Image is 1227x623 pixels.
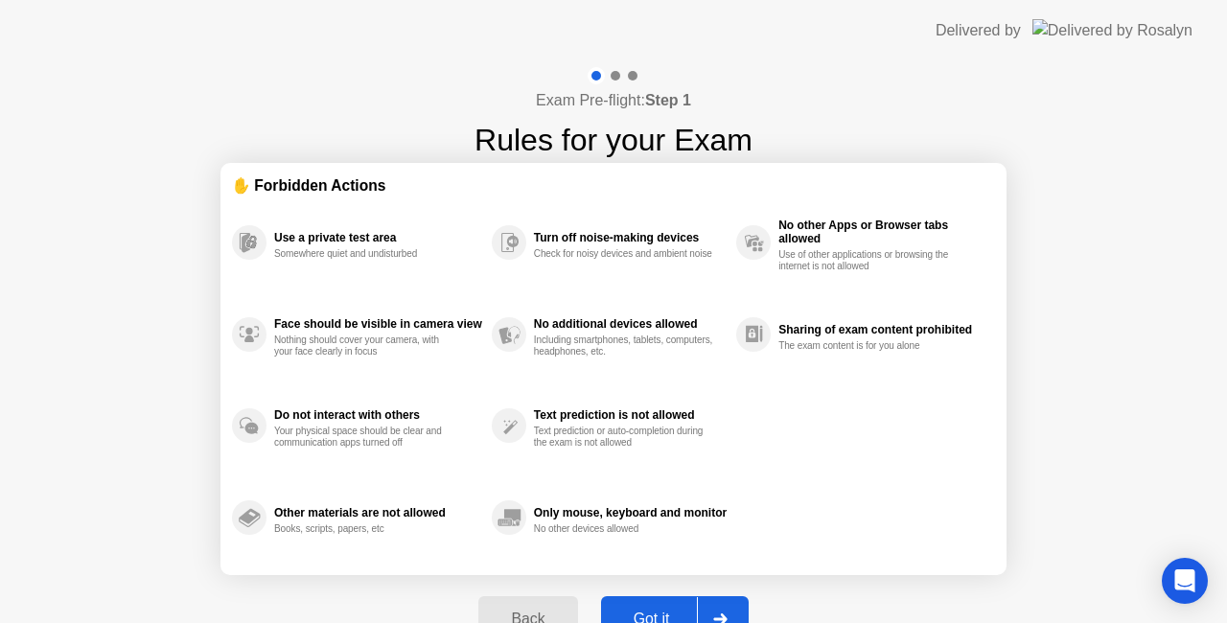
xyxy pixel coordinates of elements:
[274,523,455,535] div: Books, scripts, papers, etc
[534,335,715,358] div: Including smartphones, tablets, computers, headphones, etc.
[778,219,985,245] div: No other Apps or Browser tabs allowed
[274,506,482,519] div: Other materials are not allowed
[778,340,960,352] div: The exam content is for you alone
[534,426,715,449] div: Text prediction or auto-completion during the exam is not allowed
[274,426,455,449] div: Your physical space should be clear and communication apps turned off
[534,408,727,422] div: Text prediction is not allowed
[534,523,715,535] div: No other devices allowed
[1162,558,1208,604] div: Open Intercom Messenger
[936,19,1021,42] div: Delivered by
[274,335,455,358] div: Nothing should cover your camera, with your face clearly in focus
[534,506,727,519] div: Only mouse, keyboard and monitor
[475,117,752,163] h1: Rules for your Exam
[778,323,985,336] div: Sharing of exam content prohibited
[274,408,482,422] div: Do not interact with others
[274,317,482,331] div: Face should be visible in camera view
[1032,19,1192,41] img: Delivered by Rosalyn
[534,317,727,331] div: No additional devices allowed
[274,248,455,260] div: Somewhere quiet and undisturbed
[778,249,960,272] div: Use of other applications or browsing the internet is not allowed
[645,92,691,108] b: Step 1
[274,231,482,244] div: Use a private test area
[232,174,995,196] div: ✋ Forbidden Actions
[534,231,727,244] div: Turn off noise-making devices
[536,89,691,112] h4: Exam Pre-flight:
[534,248,715,260] div: Check for noisy devices and ambient noise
